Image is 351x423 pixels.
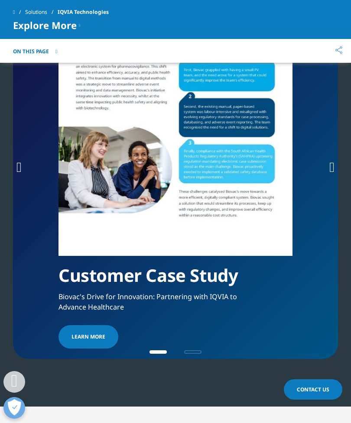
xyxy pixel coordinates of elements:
div: Biovac's Drive for Innovation: Partnering with IQVIA to Advance Healthcare [58,265,260,351]
span: IQVIA Technologies [58,4,109,20]
button: Open Preferences [3,397,25,419]
a: Contact Us [284,379,342,400]
a: Learn more [58,325,118,349]
span: Go to slide 1 [149,350,167,354]
span: Contact Us [297,386,329,393]
button: On This Page [13,48,57,55]
div: Previous slide [16,157,22,176]
div: Next slide [329,157,335,176]
span: Go to slide 2 [184,350,201,354]
span: Explore More [13,20,77,30]
span: Learn more [71,332,105,342]
h1: Customer Case Study [58,265,260,291]
a: Solutions [25,4,58,20]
